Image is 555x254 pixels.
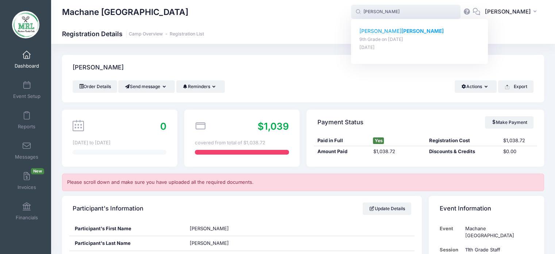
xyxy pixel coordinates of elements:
[170,31,204,37] a: Registration List
[425,148,500,155] div: Discounts & Credits
[9,198,44,224] a: Financials
[69,236,185,251] div: Participant's Last Name
[62,4,188,20] h1: Machane [GEOGRAPHIC_DATA]
[176,80,225,93] button: Reminders
[62,30,204,38] h1: Registration Details
[15,63,39,69] span: Dashboard
[190,240,229,246] span: [PERSON_NAME]
[500,137,537,144] div: $1,038.72
[129,31,163,37] a: Camp Overview
[425,137,500,144] div: Registration Cost
[317,112,363,133] h4: Payment Status
[314,148,370,155] div: Amount Paid
[9,138,44,163] a: Messages
[69,221,185,236] div: Participant's First Name
[31,168,44,174] span: New
[9,107,44,133] a: Reports
[73,139,166,147] div: [DATE] to [DATE]
[485,8,531,16] span: [PERSON_NAME]
[363,202,411,215] a: Update Details
[359,27,480,35] p: [PERSON_NAME]
[359,36,480,43] p: 9th Grade on [DATE]
[440,198,491,219] h4: Event Information
[9,168,44,194] a: InvoicesNew
[455,80,497,93] button: Actions
[13,93,41,99] span: Event Setup
[498,80,533,93] button: Export
[118,80,175,93] button: Send message
[160,121,166,132] span: 0
[73,80,117,93] a: Order Details
[18,124,35,130] span: Reports
[9,47,44,72] a: Dashboard
[190,225,229,231] span: [PERSON_NAME]
[440,221,462,243] td: Event
[351,5,460,19] input: Search by First Name, Last Name, or Email...
[73,57,124,78] h4: [PERSON_NAME]
[462,221,533,243] td: Machane [GEOGRAPHIC_DATA]
[258,121,289,132] span: $1,039
[401,28,444,34] strong: [PERSON_NAME]
[18,184,36,190] span: Invoices
[359,44,480,51] p: [DATE]
[500,148,537,155] div: $0.00
[73,198,143,219] h4: Participant's Information
[314,137,370,144] div: Paid in Full
[370,148,425,155] div: $1,038.72
[15,154,38,160] span: Messages
[485,116,533,129] a: Make Payment
[480,4,544,20] button: [PERSON_NAME]
[16,215,38,221] span: Financials
[195,139,289,147] div: covered from total of $1,038.72
[62,174,544,191] div: Please scroll down and make sure you have uploaded all the required documents.
[12,11,39,38] img: Machane Racket Lake
[9,77,44,103] a: Event Setup
[373,137,384,144] span: Yes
